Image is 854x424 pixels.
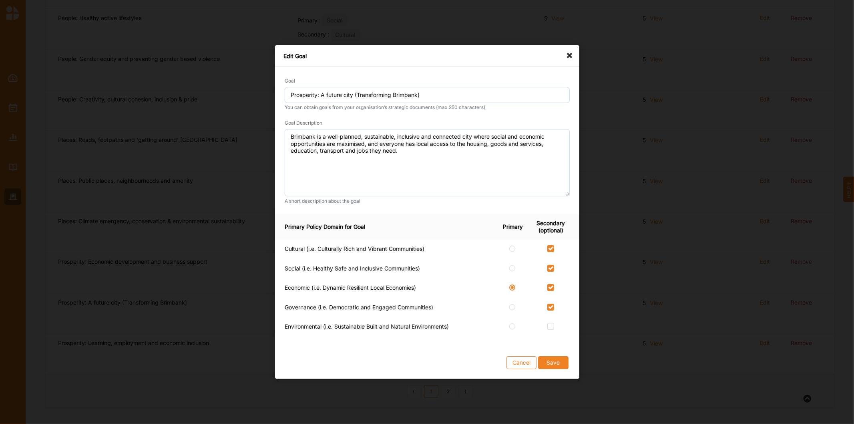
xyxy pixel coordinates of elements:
[499,214,531,240] th: Primary
[285,129,570,196] textarea: Brimbank is a well-planned, sustainable, inclusive and connected city where social and economic o...
[275,317,500,337] td: Environmental (i.e. Sustainable Built and Natural Environments)
[285,198,570,204] small: A short description about the goal
[285,104,570,111] small: You can obtain goals from your organisation’s strategic documents (max 250 characters)
[275,298,500,318] td: Governance (i.e. Democratic and Engaged Communities)
[538,356,568,369] button: Save
[275,259,500,279] td: Social (i.e. Healthy Safe and Inclusive Communities)
[285,120,322,126] label: Goal Description
[275,45,579,67] div: Edit Goal
[506,356,537,369] button: Cancel
[275,214,500,240] th: Primary Policy Domain for Goal
[532,214,579,240] th: Secondary (optional)
[285,78,295,84] label: Goal
[275,279,500,298] td: Economic (i.e. Dynamic Resilient Local Economies)
[275,240,500,259] td: Cultural (i.e. Culturally Rich and Vibrant Communities)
